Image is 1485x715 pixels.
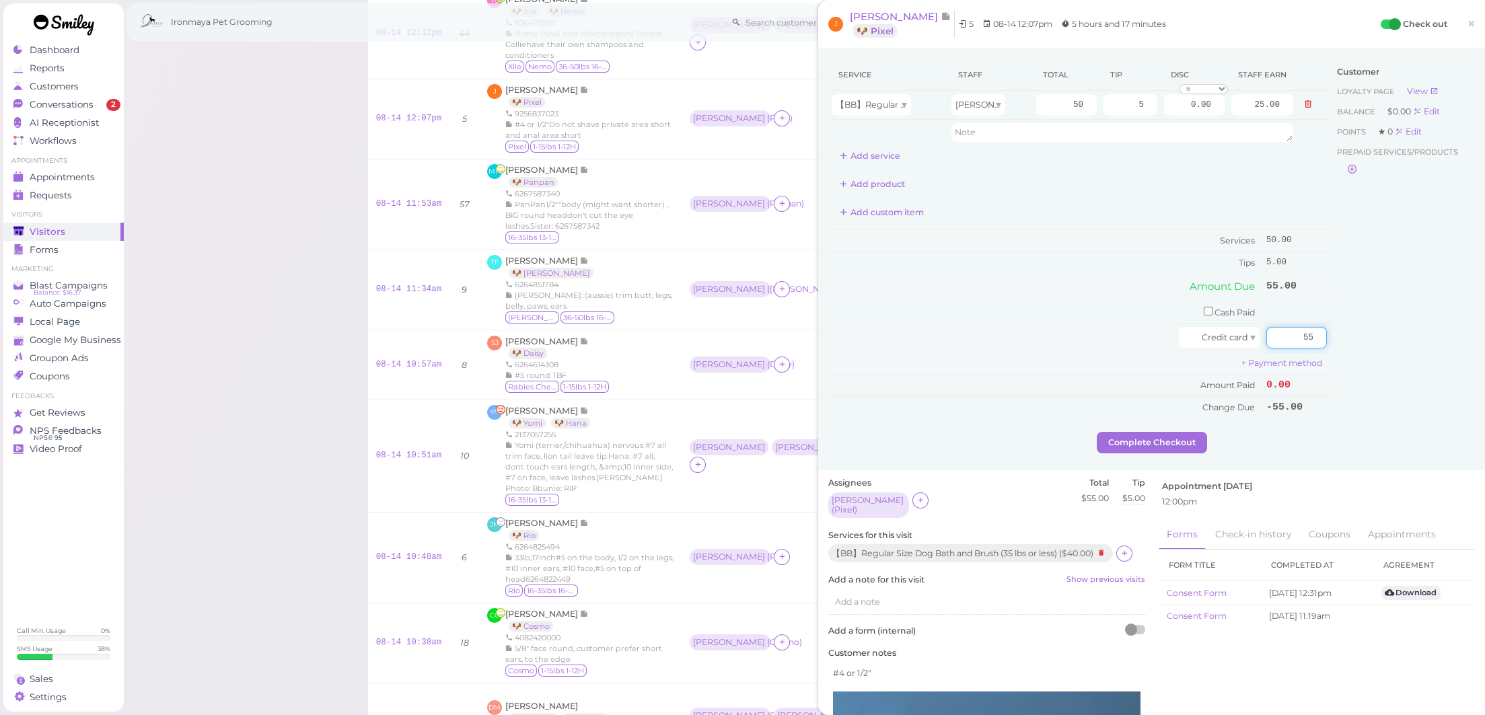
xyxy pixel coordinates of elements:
span: [PERSON_NAME] [505,85,580,95]
a: Get Reviews [3,404,124,422]
div: 38 % [98,644,110,653]
div: SMS Usage [17,644,52,653]
a: Requests [3,186,124,204]
label: Add a form (internal) [828,625,1145,637]
span: Xile [505,61,524,73]
div: Call Min. Usage [17,626,66,635]
span: [PERSON_NAME] [505,256,580,266]
label: Customer notes [828,647,1145,659]
span: TF [487,255,502,270]
span: 36-50lbs 16-20H [560,311,614,324]
span: [PERSON_NAME] [505,165,580,175]
th: Staff [948,59,1033,91]
span: Requests [30,190,72,201]
span: 5/8" face round, customer prefer short ears, to the edge [505,644,662,664]
span: Yomi (terrier/chihuahua) nervous #7 all trim face, lion tail leave tip.Hana: #7 all, dont touch e... [505,441,673,493]
div: 6264825494 [505,541,674,552]
a: 08-14 12:07pm [376,114,442,123]
span: DM [487,700,502,715]
a: 08-14 10:51am [376,451,442,460]
span: Visitors [30,226,65,237]
li: 5 hours and 17 minutes [1058,17,1169,31]
span: Note [580,256,589,266]
span: Note [580,406,589,416]
div: [PERSON_NAME] ([PERSON_NAME]) [690,281,774,299]
span: $0.00 [1387,106,1413,116]
div: 9256837023 [505,108,674,119]
span: Amount Due [1190,280,1255,293]
div: [PERSON_NAME] (Pixel) [828,492,912,519]
span: Pixel [505,141,529,153]
span: JM [487,517,502,532]
button: Add product [828,174,916,195]
div: 4082420000 [505,632,674,643]
span: 1-15lbs 1-12H [560,381,609,393]
th: Total [1033,59,1100,91]
span: [PERSON_NAME] [505,406,580,416]
a: Settings [3,688,124,706]
span: NPS® 95 [34,432,62,443]
a: [PERSON_NAME] 🐶 [PERSON_NAME] [505,256,600,278]
div: 6267587340 [505,188,674,199]
a: Coupons [1301,521,1359,549]
a: Blast Campaigns Balance: $16.37 [3,276,124,295]
span: Ironmaya Pet Grooming [171,3,273,41]
span: MH [487,164,502,179]
span: 1-15lbs 1-12H [530,141,579,153]
a: [PERSON_NAME] 🐶 Pixel [850,10,955,38]
span: 1-15lbs 1-12H [538,665,587,677]
span: 2 [106,99,120,111]
span: Google My Business [30,334,121,346]
a: 🐶 Pixel [853,24,897,38]
a: View [1407,86,1439,96]
span: [PERSON_NAME]: (aussie) trim butt, legs, belly, paws, ears [505,291,672,311]
span: SJ [487,336,502,350]
span: Settings [30,691,67,703]
a: Reports [3,59,124,77]
a: Dashboard [3,41,124,59]
span: Note [941,10,951,23]
span: Rabies Checked [505,381,559,393]
div: 6264614308 [505,359,610,370]
th: Form title [1159,550,1262,581]
span: Note [580,609,589,619]
i: 6 [462,552,467,562]
a: Groupon Ads [3,349,124,367]
a: [PERSON_NAME] 🐶 Daisy [505,336,589,359]
span: Balance [1337,107,1377,116]
td: Cash Paid [828,299,1263,324]
span: Nemo [526,61,554,73]
a: Forms [1159,521,1206,550]
td: 50.00 [1263,230,1330,252]
span: Reports [30,63,65,74]
span: Local Page [30,316,80,328]
span: Credit card [1202,332,1247,342]
td: Tips [828,252,1263,274]
div: [PERSON_NAME] (Daisy) [690,356,774,374]
div: 12:00pm [1162,496,1472,508]
div: [PERSON_NAME] (Cosmo) [690,634,774,652]
span: AI Receptionist [30,117,99,128]
span: 33lb,17inch#5 on the body, 1/2 on the legs, #10 inner ears, #10 face,#5 on top of head6264822449 [505,553,674,584]
span: × [1467,14,1476,33]
i: 8 [462,360,467,370]
span: Dashboard [30,44,79,56]
div: 0 % [101,626,110,635]
a: [PERSON_NAME] 🐶 Pixel [505,85,589,107]
span: Note [580,336,589,346]
a: 🐶 Pixel [509,97,545,108]
p: #4 or 1/2" [833,667,1140,679]
a: Local Page [3,313,124,331]
a: Video Proof [3,440,124,458]
i: 18 [460,638,469,648]
div: 6264851784 [505,279,674,290]
a: Coupons [3,367,124,385]
span: PanPan1/2""body (might want shorter) , BIG round headdon't cut the eye lashes.Sister: 6267587342 [505,200,668,231]
span: #5 round TBF [515,371,567,380]
a: 🐶 [PERSON_NAME] [509,268,593,278]
span: Add a note [835,597,880,607]
span: #4 or 1/2"Do not shave private area short and anal area short [505,120,671,140]
span: Video Proof [30,443,82,455]
a: 🐶 Yomi [509,418,546,428]
a: Check-in history [1207,521,1299,549]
